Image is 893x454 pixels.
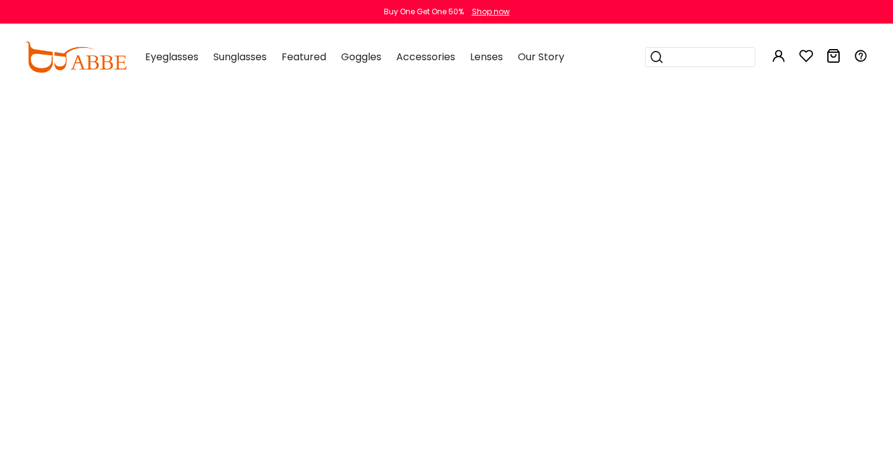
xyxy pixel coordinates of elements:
span: Accessories [396,50,455,64]
img: abbeglasses.com [25,42,127,73]
div: Buy One Get One 50% [384,6,464,17]
div: Shop now [472,6,510,17]
a: Shop now [466,6,510,17]
span: Eyeglasses [145,50,198,64]
span: Featured [282,50,326,64]
span: Lenses [470,50,503,64]
span: Sunglasses [213,50,267,64]
span: Our Story [518,50,564,64]
span: Goggles [341,50,381,64]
